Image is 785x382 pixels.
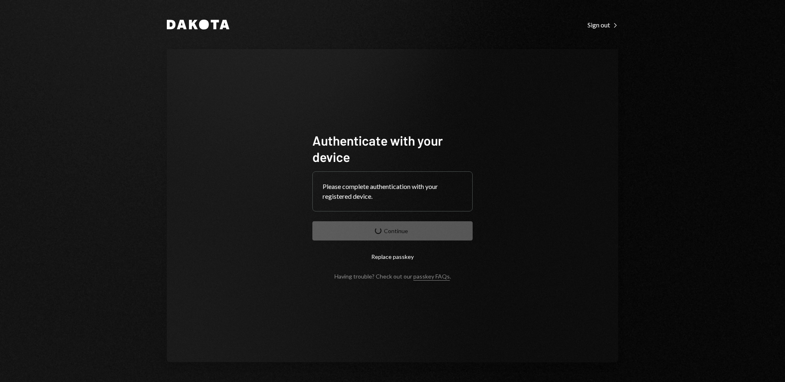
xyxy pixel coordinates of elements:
div: Having trouble? Check out our . [334,273,451,280]
button: Replace passkey [312,247,473,266]
a: passkey FAQs [413,273,450,281]
div: Please complete authentication with your registered device. [323,182,462,201]
h1: Authenticate with your device [312,132,473,165]
a: Sign out [588,20,618,29]
div: Sign out [588,21,618,29]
